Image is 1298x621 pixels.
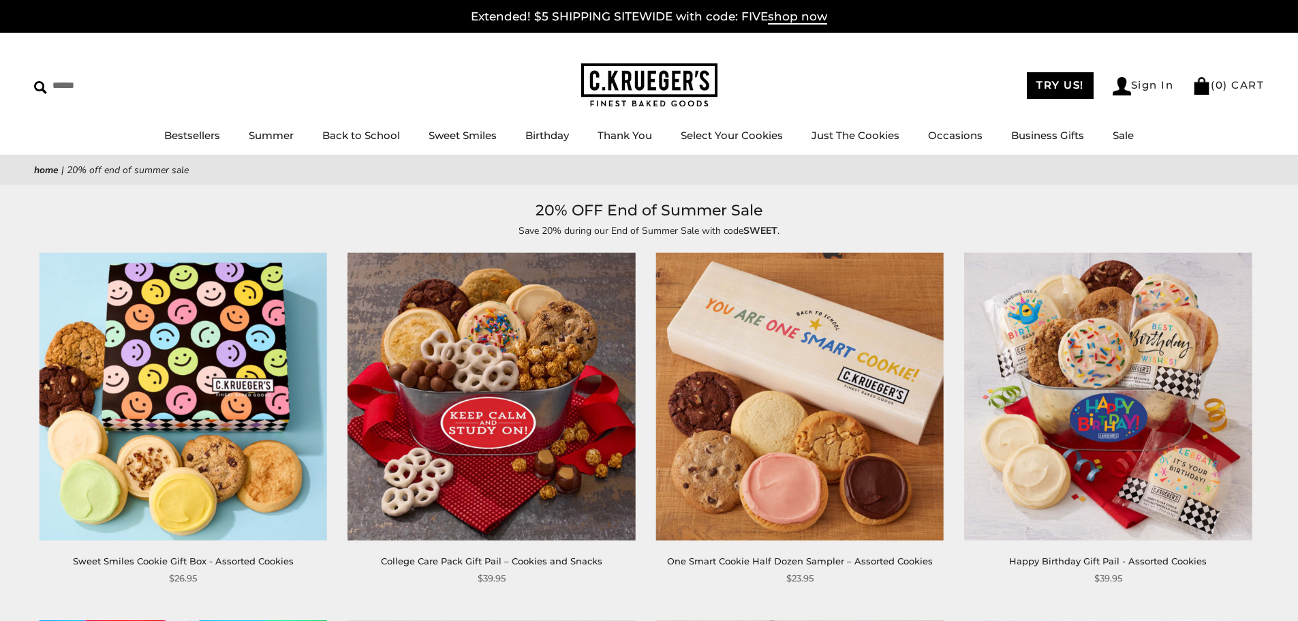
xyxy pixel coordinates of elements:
img: Happy Birthday Gift Pail - Assorted Cookies [964,253,1252,541]
strong: SWEET [743,224,777,237]
a: Birthday [525,129,569,142]
a: Occasions [928,129,983,142]
a: Just The Cookies [812,129,899,142]
a: (0) CART [1192,78,1264,91]
span: $39.95 [1094,571,1122,586]
a: Sweet Smiles Cookie Gift Box - Assorted Cookies [73,556,294,566]
a: Select Your Cookies [681,129,783,142]
img: Account [1113,77,1131,95]
a: Happy Birthday Gift Pail - Assorted Cookies [1009,556,1207,566]
a: Back to School [322,129,400,142]
a: Thank You [598,129,652,142]
span: | [61,164,64,177]
a: Summer [249,129,294,142]
span: 20% OFF End of Summer Sale [67,164,189,177]
input: Search [34,75,196,96]
a: Bestsellers [164,129,220,142]
a: One Smart Cookie Half Dozen Sampler – Assorted Cookies [667,556,933,566]
span: $26.95 [169,571,197,586]
span: $39.95 [478,571,506,586]
a: Sale [1113,129,1134,142]
a: Business Gifts [1011,129,1084,142]
span: $23.95 [786,571,814,586]
span: 0 [1216,78,1224,91]
img: Bag [1192,77,1211,95]
span: shop now [768,10,827,25]
a: Extended! $5 SHIPPING SITEWIDE with code: FIVEshop now [471,10,827,25]
a: Sweet Smiles [429,129,497,142]
img: College Care Pack Gift Pail – Cookies and Snacks [347,253,635,541]
img: Search [34,81,47,94]
nav: breadcrumbs [34,162,1264,178]
a: Home [34,164,59,177]
a: TRY US! [1027,72,1094,99]
img: One Smart Cookie Half Dozen Sampler – Assorted Cookies [656,253,944,541]
p: Save 20% during our End of Summer Sale with code . [336,223,963,239]
a: College Care Pack Gift Pail – Cookies and Snacks [381,556,602,566]
h1: 20% OFF End of Summer Sale [55,198,1243,223]
img: C.KRUEGER'S [581,63,717,108]
a: Sign In [1113,77,1174,95]
img: Sweet Smiles Cookie Gift Box - Assorted Cookies [40,253,327,541]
